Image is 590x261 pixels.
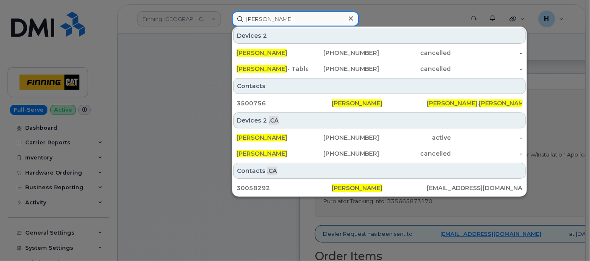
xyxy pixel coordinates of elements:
[308,49,379,57] div: [PHONE_NUMBER]
[233,180,526,196] a: 30058292[PERSON_NAME][EMAIL_ADDRESS][DOMAIN_NAME]
[332,99,382,107] span: [PERSON_NAME]
[379,133,451,142] div: active
[479,99,530,107] span: [PERSON_NAME]
[269,116,278,125] span: .CA
[233,146,526,161] a: [PERSON_NAME][PHONE_NUMBER]cancelled-
[233,61,526,76] a: [PERSON_NAME]- Tablet[PHONE_NUMBER]cancelled-
[451,149,522,158] div: -
[379,65,451,73] div: cancelled
[233,163,526,179] div: Contacts
[233,130,526,145] a: [PERSON_NAME][PHONE_NUMBER]active-
[232,11,359,26] input: Find something...
[237,49,287,57] span: [PERSON_NAME]
[233,78,526,94] div: Contacts
[308,149,379,158] div: [PHONE_NUMBER]
[233,28,526,44] div: Devices
[451,133,522,142] div: -
[308,133,379,142] div: [PHONE_NUMBER]
[233,96,526,111] a: 3500756[PERSON_NAME][PERSON_NAME].[PERSON_NAME]@[DOMAIN_NAME]
[427,99,478,107] span: [PERSON_NAME]
[379,149,451,158] div: cancelled
[237,65,287,73] span: [PERSON_NAME]
[263,116,267,125] span: 2
[237,134,287,141] span: [PERSON_NAME]
[427,184,522,192] div: [EMAIL_ADDRESS][DOMAIN_NAME]
[237,150,287,157] span: [PERSON_NAME]
[237,184,332,192] div: 30058292
[233,112,526,128] div: Devices
[451,49,522,57] div: -
[379,49,451,57] div: cancelled
[267,167,277,175] span: .CA
[233,45,526,60] a: [PERSON_NAME][PHONE_NUMBER]cancelled-
[332,184,382,192] span: [PERSON_NAME]
[263,31,267,40] span: 2
[237,99,332,107] div: 3500756
[237,65,308,73] div: - Tablet
[427,99,522,107] div: . @[DOMAIN_NAME]
[451,65,522,73] div: -
[308,65,379,73] div: [PHONE_NUMBER]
